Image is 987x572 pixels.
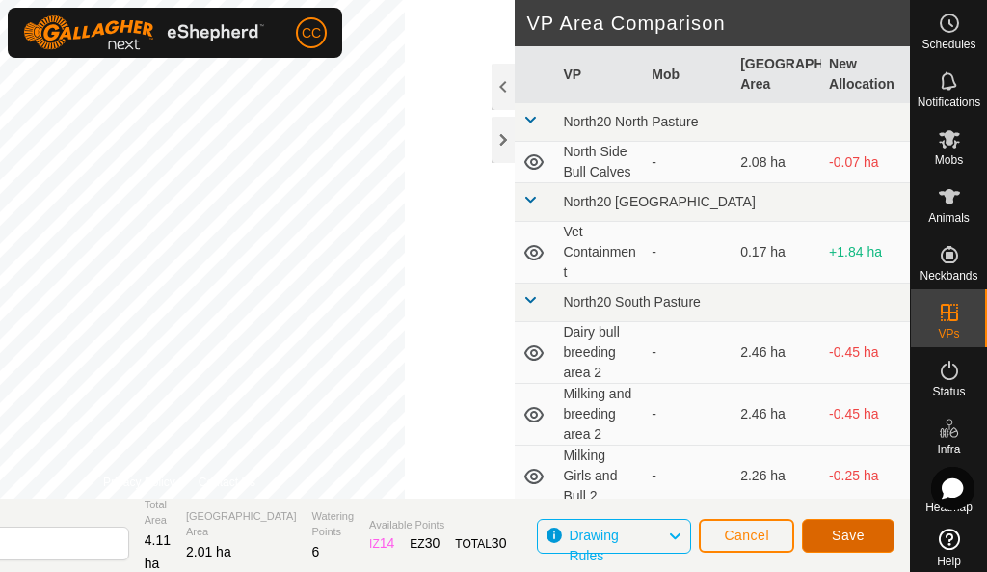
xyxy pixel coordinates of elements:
img: Gallagher Logo [23,15,264,50]
td: Milking and breeding area 2 [555,384,644,446]
span: Status [932,386,965,397]
span: Watering Points [312,508,355,540]
td: Milking Girls and Bull 2 [555,446,644,507]
span: Heatmap [925,502,973,513]
div: - [652,242,725,262]
td: Dairy bull breeding area 2 [555,322,644,384]
span: Mobs [935,154,963,166]
span: CC [302,23,321,43]
div: - [652,342,725,363]
span: Total Area [145,497,171,529]
div: TOTAL [455,533,506,554]
a: Privacy Policy [103,474,175,491]
span: North20 North Pasture [563,114,698,129]
span: Drawing Rules [569,528,618,563]
button: Save [802,519,894,553]
td: Vet Containment [555,222,644,284]
span: North20 [GEOGRAPHIC_DATA] [563,194,755,209]
td: North Side Bull Calves [555,142,644,183]
div: - [652,466,725,486]
span: 4.11 ha [145,532,171,571]
span: Notifications [918,96,980,108]
span: Cancel [724,528,769,543]
td: -0.45 ha [821,384,910,446]
td: -0.25 ha [821,446,910,507]
td: 2.08 ha [733,142,821,183]
div: - [652,152,725,173]
td: +1.84 ha [821,222,910,284]
span: 30 [492,535,507,551]
span: North20 South Pasture [563,294,700,310]
span: 6 [312,544,320,559]
span: Save [832,528,865,543]
td: -0.07 ha [821,142,910,183]
span: Available Points [369,517,506,533]
span: 14 [380,535,395,551]
td: 2.46 ha [733,322,821,384]
h2: VP Area Comparison [526,12,910,35]
span: Neckbands [920,270,977,282]
span: Help [937,556,961,567]
td: 2.46 ha [733,384,821,446]
div: - [652,404,725,424]
span: [GEOGRAPHIC_DATA] Area [186,508,297,540]
th: [GEOGRAPHIC_DATA] Area [733,46,821,103]
span: Schedules [921,39,975,50]
td: 2.26 ha [733,446,821,507]
span: Infra [937,444,960,455]
span: 2.01 ha [186,544,231,559]
div: IZ [369,533,394,554]
td: -0.45 ha [821,322,910,384]
div: EZ [410,533,440,554]
th: Mob [644,46,733,103]
span: 30 [425,535,440,551]
span: Animals [928,212,970,224]
a: Contact Us [199,474,255,491]
th: VP [555,46,644,103]
th: New Allocation [821,46,910,103]
button: Cancel [699,519,794,553]
td: 0.17 ha [733,222,821,284]
span: VPs [938,328,959,340]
